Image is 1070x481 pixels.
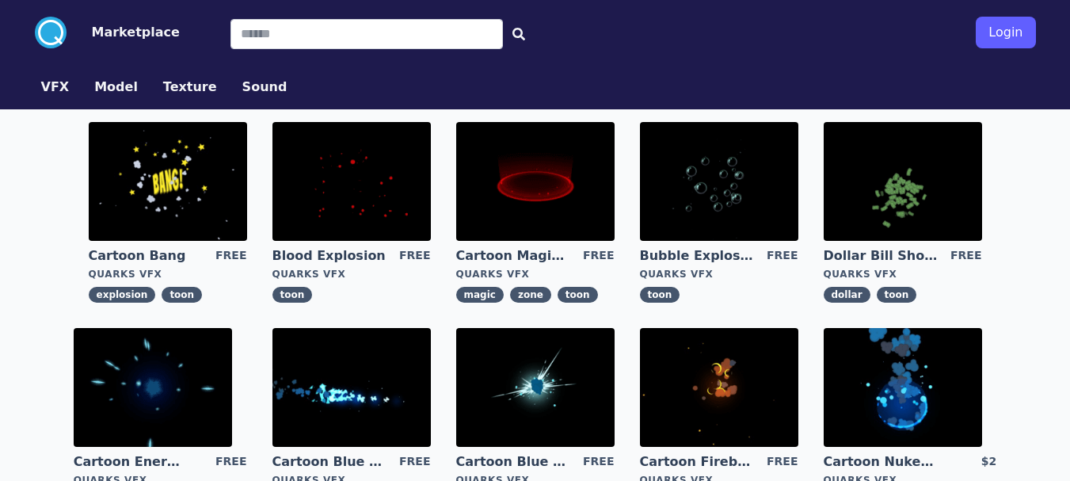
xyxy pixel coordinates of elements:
a: Sound [230,78,300,97]
span: toon [162,287,202,303]
a: Dollar Bill Shower [824,247,938,265]
img: imgAlt [640,122,798,241]
div: Quarks VFX [456,268,615,281]
span: toon [877,287,917,303]
div: FREE [767,453,798,471]
button: Model [94,78,138,97]
div: Quarks VFX [89,268,247,281]
div: Quarks VFX [272,268,431,281]
div: FREE [583,453,614,471]
div: FREE [399,247,430,265]
span: toon [558,287,598,303]
img: imgAlt [640,328,798,447]
img: imgAlt [89,122,247,241]
div: FREE [215,247,246,265]
button: Login [976,17,1035,48]
div: FREE [399,453,430,471]
a: Blood Explosion [272,247,386,265]
a: VFX [29,78,82,97]
a: Marketplace [67,23,180,42]
button: Texture [163,78,217,97]
button: Marketplace [92,23,180,42]
input: Search [230,19,503,49]
div: FREE [767,247,798,265]
a: Login [976,10,1035,55]
div: $2 [981,453,996,471]
a: Cartoon Blue Flamethrower [272,453,386,471]
a: Model [82,78,150,97]
img: imgAlt [456,328,615,447]
span: magic [456,287,504,303]
a: Cartoon Blue Gas Explosion [456,453,570,471]
img: imgAlt [74,328,232,447]
span: toon [640,287,680,303]
img: imgAlt [272,328,431,447]
a: Cartoon Magic Zone [456,247,570,265]
span: dollar [824,287,870,303]
a: Cartoon Fireball Explosion [640,453,754,471]
a: Texture [150,78,230,97]
img: imgAlt [824,328,982,447]
span: zone [510,287,551,303]
span: toon [272,287,313,303]
span: explosion [89,287,156,303]
img: imgAlt [272,122,431,241]
img: imgAlt [824,122,982,241]
a: Cartoon Bang [89,247,203,265]
button: VFX [41,78,70,97]
div: Quarks VFX [824,268,982,281]
a: Bubble Explosion [640,247,754,265]
button: Sound [242,78,287,97]
div: FREE [950,247,981,265]
img: imgAlt [456,122,615,241]
div: FREE [215,453,246,471]
a: Cartoon Energy Explosion [74,453,188,471]
div: Quarks VFX [640,268,798,281]
a: Cartoon Nuke Energy Explosion [824,453,938,471]
div: FREE [583,247,614,265]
